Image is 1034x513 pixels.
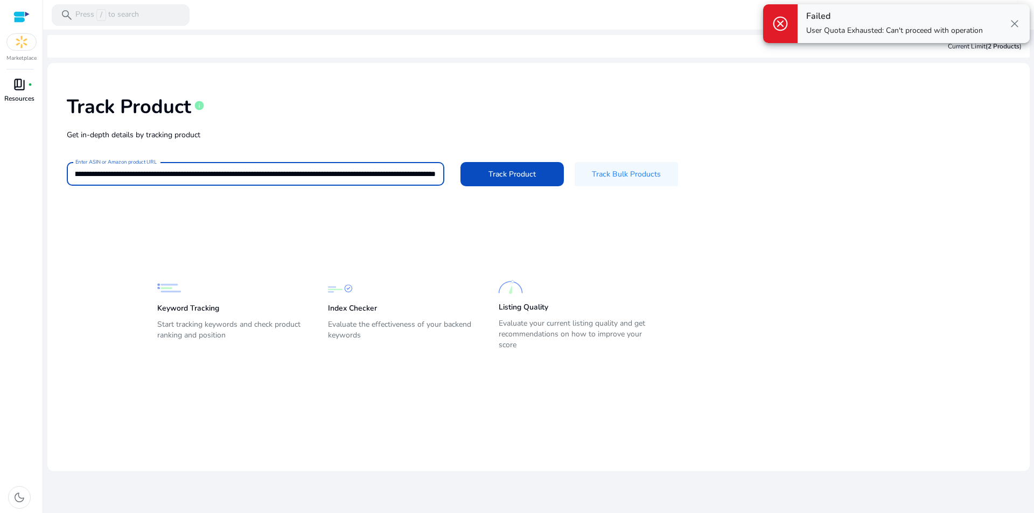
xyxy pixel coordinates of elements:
span: Track Product [488,168,536,180]
img: Index Checker [328,276,352,300]
span: / [96,9,106,21]
p: Resources [4,94,34,103]
p: Marketplace [6,54,37,62]
img: Keyword Tracking [157,276,181,300]
img: walmart.svg [7,34,36,50]
span: search [60,9,73,22]
p: Press to search [75,9,139,21]
p: Get in-depth details by tracking product [67,129,1010,140]
button: Track Bulk Products [575,162,678,186]
img: Listing Quality [499,275,523,299]
span: fiber_manual_record [28,82,32,87]
p: User Quota Exhausted: Can't proceed with operation [806,25,983,36]
span: book_4 [13,78,26,91]
p: Listing Quality [499,302,548,313]
p: Start tracking keywords and check product ranking and position [157,319,306,349]
p: Evaluate the effectiveness of your backend keywords [328,319,477,349]
h4: Failed [806,11,983,22]
p: Index Checker [328,303,377,314]
span: close [1008,17,1021,30]
p: Evaluate your current listing quality and get recommendations on how to improve your score [499,318,648,350]
mat-label: Enter ASIN or Amazon product URL [75,158,157,166]
span: cancel [772,15,789,32]
span: Track Bulk Products [592,168,661,180]
p: Keyword Tracking [157,303,219,314]
span: dark_mode [13,491,26,504]
span: info [194,100,205,111]
h1: Track Product [67,95,191,118]
button: Track Product [460,162,564,186]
